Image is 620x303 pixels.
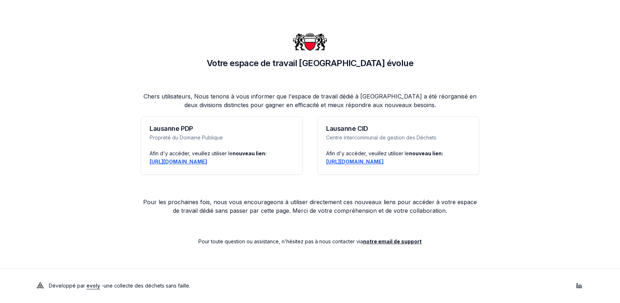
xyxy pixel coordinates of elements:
[86,283,100,289] a: evoly
[150,150,294,157] div: Afin d'y accéder, veuillez utiliser le
[409,150,443,156] span: nouveau lien:
[326,134,470,141] p: Centre Intercommunal de gestion des Déchets
[150,159,207,165] a: [URL][DOMAIN_NAME]
[141,92,479,109] p: Chers utilisateurs, Nous tenons à vous informer que l'espace de travail dédié à [GEOGRAPHIC_DATA]...
[326,159,384,165] a: [URL][DOMAIN_NAME]
[49,281,190,291] p: Développé par - une collecte des déchets sans faille .
[150,134,294,141] p: Propreté du Domaine Publique
[34,280,46,291] img: Evoly Logo
[363,238,422,244] a: notre email de support
[232,150,267,156] span: nouveau lien:
[326,125,470,132] h3: Lausanne CID
[293,24,327,59] img: Ville de Lausanne Logo
[150,125,294,132] h3: Lausanne PDP
[141,198,479,215] p: Pour les prochaines fois, nous vous encourageons à utiliser directement ces nouveaux liens pour a...
[141,238,479,245] p: Pour toute question ou assistance, n'hésitez pas à nous contacter via
[141,58,479,69] h1: Votre espace de travail [GEOGRAPHIC_DATA] évolue
[326,150,470,157] div: Afin d'y accéder, veuillez utiliser le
